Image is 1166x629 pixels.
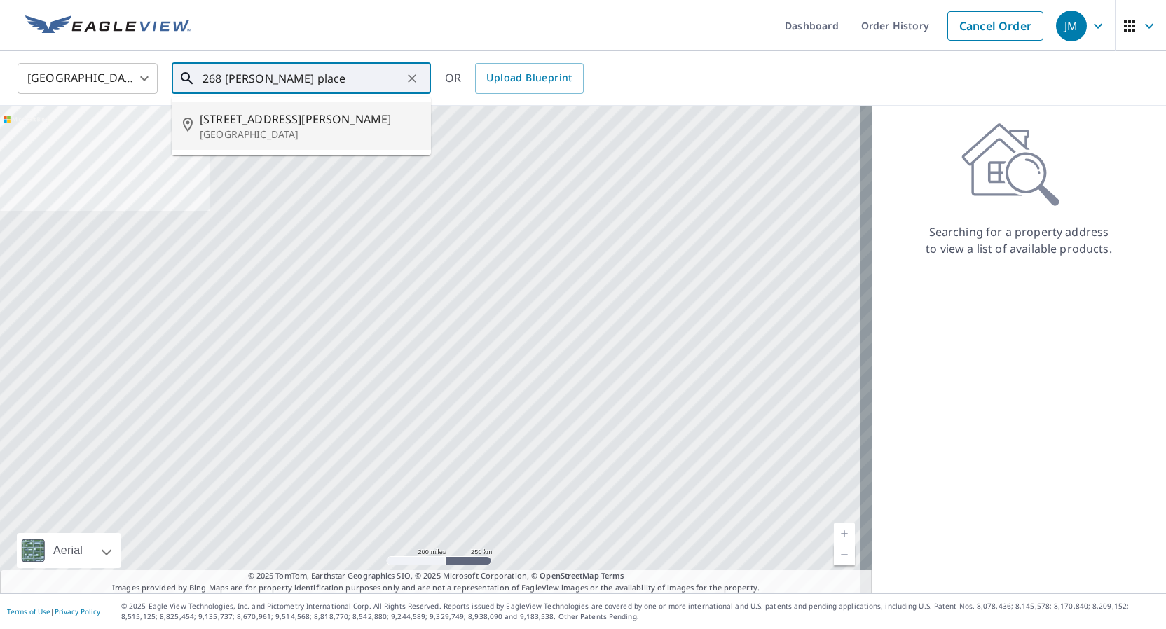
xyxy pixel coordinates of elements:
[55,607,100,616] a: Privacy Policy
[486,69,572,87] span: Upload Blueprint
[7,607,50,616] a: Terms of Use
[475,63,583,94] a: Upload Blueprint
[200,127,420,141] p: [GEOGRAPHIC_DATA]
[947,11,1043,41] a: Cancel Order
[200,111,420,127] span: [STREET_ADDRESS][PERSON_NAME]
[1056,11,1087,41] div: JM
[834,544,855,565] a: Current Level 5, Zoom Out
[7,607,100,616] p: |
[121,601,1159,622] p: © 2025 Eagle View Technologies, Inc. and Pictometry International Corp. All Rights Reserved. Repo...
[540,570,598,581] a: OpenStreetMap
[601,570,624,581] a: Terms
[248,570,624,582] span: © 2025 TomTom, Earthstar Geographics SIO, © 2025 Microsoft Corporation, ©
[17,533,121,568] div: Aerial
[203,59,402,98] input: Search by address or latitude-longitude
[445,63,584,94] div: OR
[25,15,191,36] img: EV Logo
[925,223,1113,257] p: Searching for a property address to view a list of available products.
[834,523,855,544] a: Current Level 5, Zoom In
[18,59,158,98] div: [GEOGRAPHIC_DATA]
[402,69,422,88] button: Clear
[49,533,87,568] div: Aerial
